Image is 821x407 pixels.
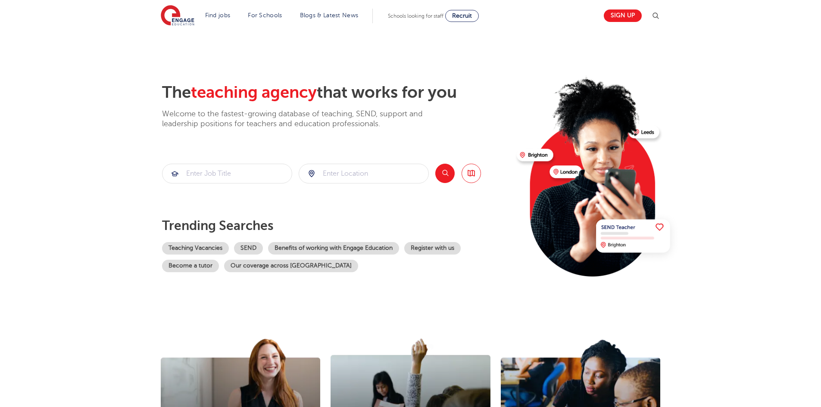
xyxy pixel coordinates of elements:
[162,164,292,183] div: Submit
[162,260,219,272] a: Become a tutor
[162,218,510,233] p: Trending searches
[299,164,428,183] input: Submit
[300,12,359,19] a: Blogs & Latest News
[404,242,461,255] a: Register with us
[248,12,282,19] a: For Schools
[162,109,446,129] p: Welcome to the fastest-growing database of teaching, SEND, support and leadership positions for t...
[268,242,399,255] a: Benefits of working with Engage Education
[299,164,429,183] div: Submit
[191,83,317,102] span: teaching agency
[161,5,194,27] img: Engage Education
[452,12,472,19] span: Recruit
[162,242,229,255] a: Teaching Vacancies
[445,10,479,22] a: Recruit
[162,164,292,183] input: Submit
[205,12,231,19] a: Find jobs
[224,260,358,272] a: Our coverage across [GEOGRAPHIC_DATA]
[234,242,263,255] a: SEND
[435,164,455,183] button: Search
[388,13,443,19] span: Schools looking for staff
[162,83,510,103] h2: The that works for you
[604,9,642,22] a: Sign up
